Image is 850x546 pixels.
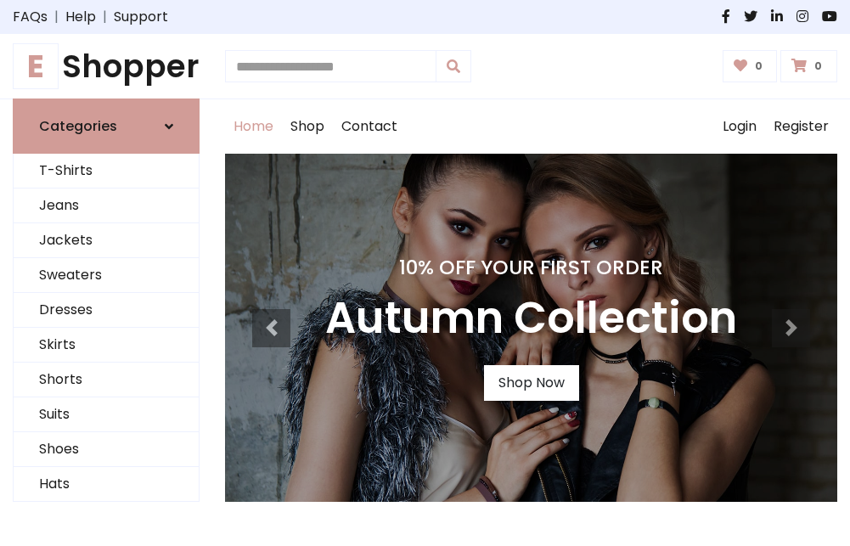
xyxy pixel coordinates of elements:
[114,7,168,27] a: Support
[225,99,282,154] a: Home
[14,223,199,258] a: Jackets
[13,48,200,85] h1: Shopper
[780,50,837,82] a: 0
[14,293,199,328] a: Dresses
[723,50,778,82] a: 0
[325,293,737,345] h3: Autumn Collection
[484,365,579,401] a: Shop Now
[39,118,117,134] h6: Categories
[714,99,765,154] a: Login
[325,256,737,279] h4: 10% Off Your First Order
[765,99,837,154] a: Register
[96,7,114,27] span: |
[751,59,767,74] span: 0
[48,7,65,27] span: |
[65,7,96,27] a: Help
[13,48,200,85] a: EShopper
[14,467,199,502] a: Hats
[13,43,59,89] span: E
[13,7,48,27] a: FAQs
[333,99,406,154] a: Contact
[14,397,199,432] a: Suits
[810,59,826,74] span: 0
[14,189,199,223] a: Jeans
[14,154,199,189] a: T-Shirts
[14,432,199,467] a: Shoes
[14,258,199,293] a: Sweaters
[14,328,199,363] a: Skirts
[14,363,199,397] a: Shorts
[13,99,200,154] a: Categories
[282,99,333,154] a: Shop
